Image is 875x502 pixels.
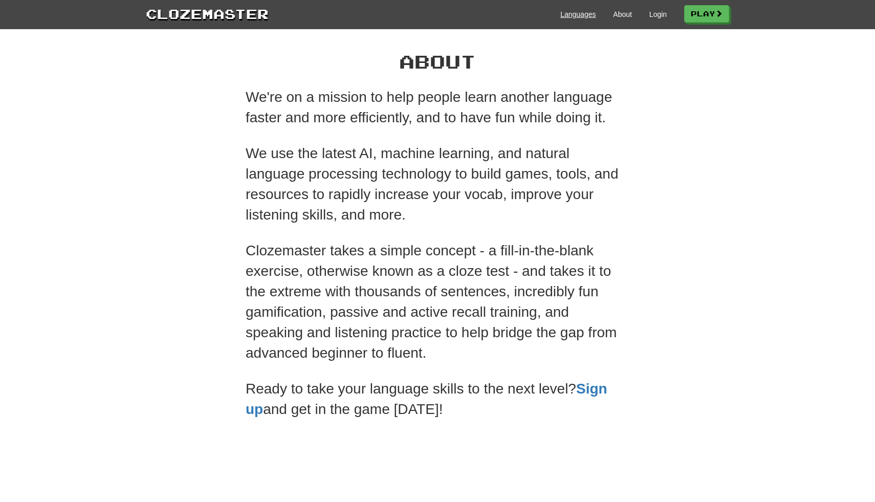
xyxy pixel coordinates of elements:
p: Ready to take your language skills to the next level? and get in the game [DATE]! [246,379,629,420]
a: Clozemaster [146,4,269,23]
a: About [613,9,632,19]
a: Login [649,9,667,19]
h1: About [246,51,629,72]
p: Clozemaster takes a simple concept - a fill-in-the-blank exercise, otherwise known as a cloze tes... [246,241,629,363]
a: Play [684,5,729,23]
p: We use the latest AI, machine learning, and natural language processing technology to build games... [246,143,629,225]
a: Languages [560,9,596,19]
p: We're on a mission to help people learn another language faster and more efficiently, and to have... [246,87,629,128]
a: Sign up [246,381,607,417]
